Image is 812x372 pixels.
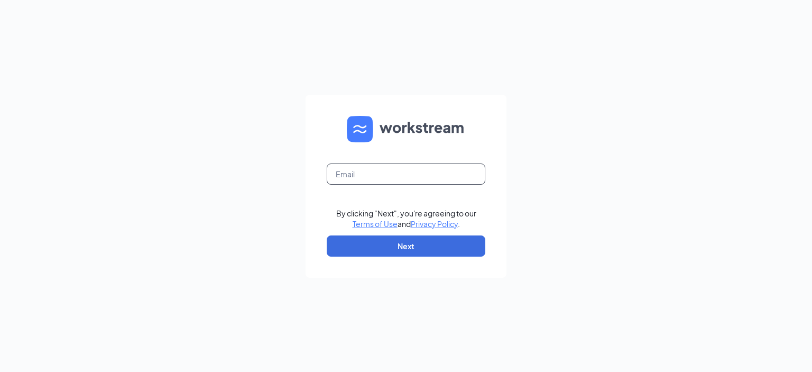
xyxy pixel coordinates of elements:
[327,235,485,257] button: Next
[336,208,476,229] div: By clicking "Next", you're agreeing to our and .
[411,219,458,229] a: Privacy Policy
[327,164,485,185] input: Email
[353,219,398,229] a: Terms of Use
[347,116,465,142] img: WS logo and Workstream text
